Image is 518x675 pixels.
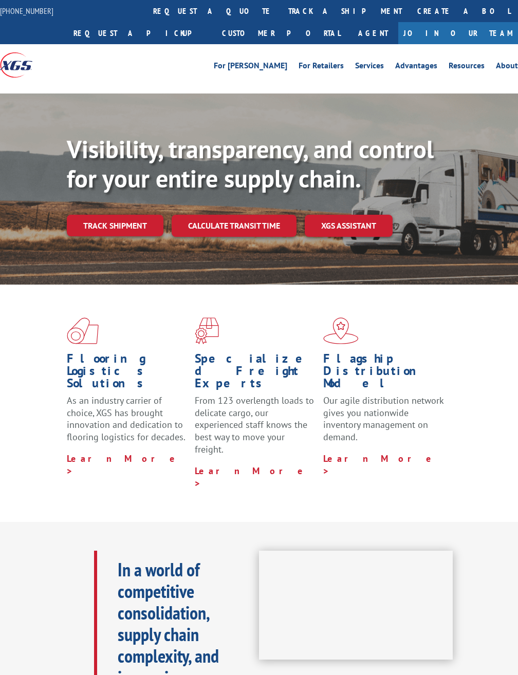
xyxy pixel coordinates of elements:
[67,133,434,195] b: Visibility, transparency, and control for your entire supply chain.
[299,62,344,73] a: For Retailers
[67,395,186,443] span: As an industry carrier of choice, XGS has brought innovation and dedication to flooring logistics...
[67,352,187,395] h1: Flooring Logistics Solutions
[195,317,219,344] img: xgs-icon-focused-on-flooring-red
[214,62,287,73] a: For [PERSON_NAME]
[348,22,398,44] a: Agent
[67,453,179,477] a: Learn More >
[67,215,163,236] a: Track shipment
[355,62,384,73] a: Services
[449,62,485,73] a: Resources
[395,62,437,73] a: Advantages
[214,22,348,44] a: Customer Portal
[323,317,359,344] img: xgs-icon-flagship-distribution-model-red
[195,465,307,489] a: Learn More >
[323,352,443,395] h1: Flagship Distribution Model
[496,62,518,73] a: About
[66,22,214,44] a: Request a pickup
[195,395,315,465] p: From 123 overlength loads to delicate cargo, our experienced staff knows the best way to move you...
[398,22,518,44] a: Join Our Team
[323,453,436,477] a: Learn More >
[195,352,315,395] h1: Specialized Freight Experts
[305,215,393,237] a: XGS ASSISTANT
[67,317,99,344] img: xgs-icon-total-supply-chain-intelligence-red
[172,215,297,237] a: Calculate transit time
[259,551,453,660] iframe: XGS Logistics Solutions
[323,395,443,443] span: Our agile distribution network gives you nationwide inventory management on demand.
